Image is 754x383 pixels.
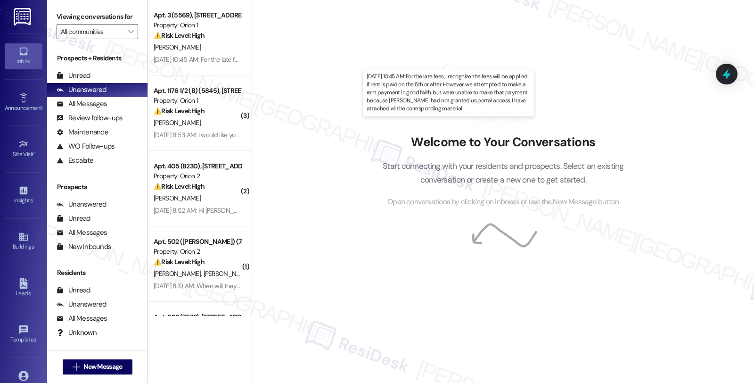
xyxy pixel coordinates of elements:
a: Site Visit • [5,136,42,162]
div: Escalate [57,156,93,166]
span: • [33,196,34,202]
span: [PERSON_NAME] [154,118,201,127]
span: • [34,150,35,156]
div: New Inbounds [57,242,111,252]
div: All Messages [57,99,107,109]
div: Unknown [57,328,97,338]
img: ResiDesk Logo [14,8,33,25]
input: All communities [61,24,123,39]
p: [DATE] 10:45 AM: For the late fees, I recognize the fees will be applied if rent is paid on the 5... [367,73,531,113]
div: Maintenance [57,127,108,137]
span: • [36,335,38,341]
div: Residents [47,268,148,278]
div: All Messages [57,228,107,238]
div: All Messages [57,314,107,324]
div: Prospects [47,182,148,192]
div: Unanswered [57,300,107,309]
div: Unanswered [57,200,107,209]
span: [PERSON_NAME] [154,194,201,202]
i:  [128,28,133,35]
p: Start connecting with your residents and prospects. Select an existing conversation or create a n... [369,159,638,186]
div: Unread [57,214,90,224]
a: Insights • [5,183,42,208]
div: Prospects + Residents [47,53,148,63]
div: Property: Orion 1 [154,96,241,106]
span: [PERSON_NAME]* [204,269,256,278]
a: Leads [5,275,42,301]
div: Apt. 502 ([PERSON_NAME]) (7468), [STREET_ADDRESS][PERSON_NAME] [154,237,241,247]
div: Apt. 1176 1/2 (B) (5845), [STREET_ADDRESS] [154,86,241,96]
div: Apt. 3 (5569), [STREET_ADDRESS] [154,10,241,20]
div: [DATE] 8:19 AM: When will they reach out? Is there a timeline? I have to go to the study room jus... [154,282,570,290]
a: Buildings [5,229,42,254]
div: Apt. 603 (7679), [STREET_ADDRESS] [154,312,241,322]
div: Unread [57,285,90,295]
div: [DATE] 8:53 AM: I would like you to pass on to the team, but the thing is that it seems like you ... [154,131,533,139]
a: Inbox [5,43,42,69]
div: Property: Orion 1 [154,20,241,30]
div: Unanswered [57,85,107,95]
div: Property: Orion 2 [154,247,241,257]
div: Property: Orion 2 [154,171,241,181]
h2: Welcome to Your Conversations [369,135,638,150]
button: New Message [63,359,132,375]
label: Viewing conversations for [57,9,138,24]
span: [PERSON_NAME] [154,43,201,51]
div: Review follow-ups [57,113,123,123]
div: Apt. 405 (8230), [STREET_ADDRESS][PERSON_NAME] [154,161,241,171]
span: New Message [83,362,122,372]
strong: ⚠️ Risk Level: High [154,107,205,115]
div: Unread [57,71,90,81]
i:  [73,363,80,371]
strong: ⚠️ Risk Level: High [154,258,205,266]
span: Open conversations by clicking on inboxes or use the New Message button [387,196,619,208]
a: Templates • [5,322,42,347]
div: WO Follow-ups [57,142,115,151]
strong: ⚠️ Risk Level: High [154,182,205,191]
span: [PERSON_NAME] [154,269,204,278]
span: • [42,103,43,110]
strong: ⚠️ Risk Level: High [154,31,205,40]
